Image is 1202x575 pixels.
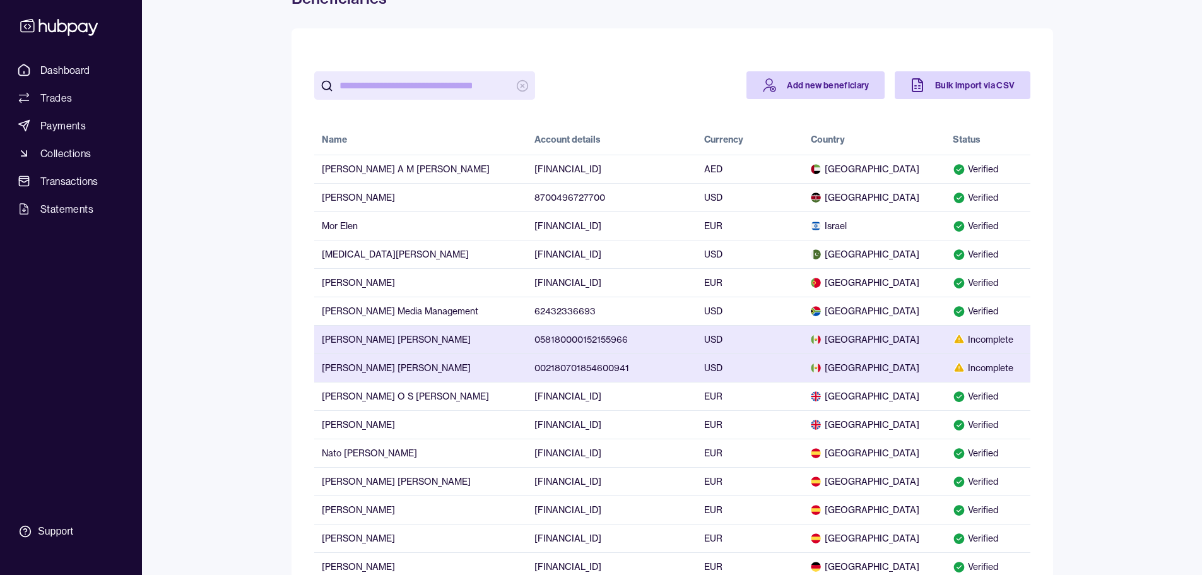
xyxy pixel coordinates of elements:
div: Verified [953,560,1023,573]
a: Payments [13,114,129,137]
td: EUR [697,211,803,240]
span: [GEOGRAPHIC_DATA] [811,504,938,516]
td: [PERSON_NAME] [PERSON_NAME] [314,325,527,353]
a: Transactions [13,170,129,193]
div: Verified [953,447,1023,459]
td: [FINANCIAL_ID] [527,382,697,410]
div: Verified [953,475,1023,488]
td: [PERSON_NAME] [314,495,527,524]
span: Statements [40,201,93,216]
span: Payments [40,118,86,133]
td: [PERSON_NAME] [PERSON_NAME] [314,353,527,382]
span: [GEOGRAPHIC_DATA] [811,191,938,204]
span: [GEOGRAPHIC_DATA] [811,305,938,317]
span: [GEOGRAPHIC_DATA] [811,333,938,346]
td: Nato [PERSON_NAME] [314,439,527,467]
div: Verified [953,305,1023,317]
div: Verified [953,532,1023,545]
span: [GEOGRAPHIC_DATA] [811,248,938,261]
span: Trades [40,90,72,105]
span: Israel [811,220,938,232]
td: [FINANCIAL_ID] [527,524,697,552]
td: [PERSON_NAME] [314,524,527,552]
td: [FINANCIAL_ID] [527,155,697,183]
div: Verified [953,220,1023,232]
div: Verified [953,276,1023,289]
td: [PERSON_NAME] [314,183,527,211]
div: Verified [953,163,1023,175]
td: USD [697,183,803,211]
div: Country [811,133,845,146]
td: EUR [697,467,803,495]
td: AED [697,155,803,183]
span: [GEOGRAPHIC_DATA] [811,276,938,289]
span: Dashboard [40,62,90,78]
div: Incomplete [953,362,1023,374]
span: [GEOGRAPHIC_DATA] [811,447,938,459]
td: 62432336693 [527,297,697,325]
td: [FINANCIAL_ID] [527,410,697,439]
td: [MEDICAL_DATA][PERSON_NAME] [314,240,527,268]
td: Mor Elen [314,211,527,240]
span: [GEOGRAPHIC_DATA] [811,362,938,374]
div: Incomplete [953,333,1023,346]
td: EUR [697,410,803,439]
td: USD [697,240,803,268]
span: Collections [40,146,91,161]
td: EUR [697,439,803,467]
td: [FINANCIAL_ID] [527,467,697,495]
div: Verified [953,504,1023,516]
td: [PERSON_NAME] [314,268,527,297]
td: [PERSON_NAME] [PERSON_NAME] [314,467,527,495]
a: Bulk import via CSV [895,71,1030,99]
td: 058180000152155966 [527,325,697,353]
span: Transactions [40,174,98,189]
td: EUR [697,382,803,410]
td: 002180701854600941 [527,353,697,382]
span: [GEOGRAPHIC_DATA] [811,475,938,488]
td: EUR [697,495,803,524]
td: [FINANCIAL_ID] [527,439,697,467]
div: Currency [704,133,743,146]
span: [GEOGRAPHIC_DATA] [811,532,938,545]
a: Statements [13,198,129,220]
td: [PERSON_NAME] Media Management [314,297,527,325]
td: [FINANCIAL_ID] [527,495,697,524]
div: Account details [534,133,601,146]
span: [GEOGRAPHIC_DATA] [811,560,938,573]
td: [PERSON_NAME] O S [PERSON_NAME] [314,382,527,410]
a: Support [13,518,129,545]
td: [PERSON_NAME] [314,410,527,439]
a: Dashboard [13,59,129,81]
a: Trades [13,86,129,109]
div: Verified [953,248,1023,261]
span: [GEOGRAPHIC_DATA] [811,163,938,175]
td: [FINANCIAL_ID] [527,240,697,268]
td: EUR [697,524,803,552]
td: [PERSON_NAME] A M [PERSON_NAME] [314,155,527,183]
div: Verified [953,418,1023,431]
div: Status [953,133,981,146]
span: [GEOGRAPHIC_DATA] [811,390,938,403]
div: Name [322,133,347,146]
a: Add new beneficiary [746,71,885,99]
input: search [339,71,510,100]
td: USD [697,353,803,382]
div: Verified [953,191,1023,204]
td: USD [697,325,803,353]
div: Support [38,525,73,538]
a: Collections [13,142,129,165]
td: [FINANCIAL_ID] [527,211,697,240]
div: Verified [953,390,1023,403]
td: EUR [697,268,803,297]
span: [GEOGRAPHIC_DATA] [811,418,938,431]
td: 8700496727700 [527,183,697,211]
td: USD [697,297,803,325]
td: [FINANCIAL_ID] [527,268,697,297]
